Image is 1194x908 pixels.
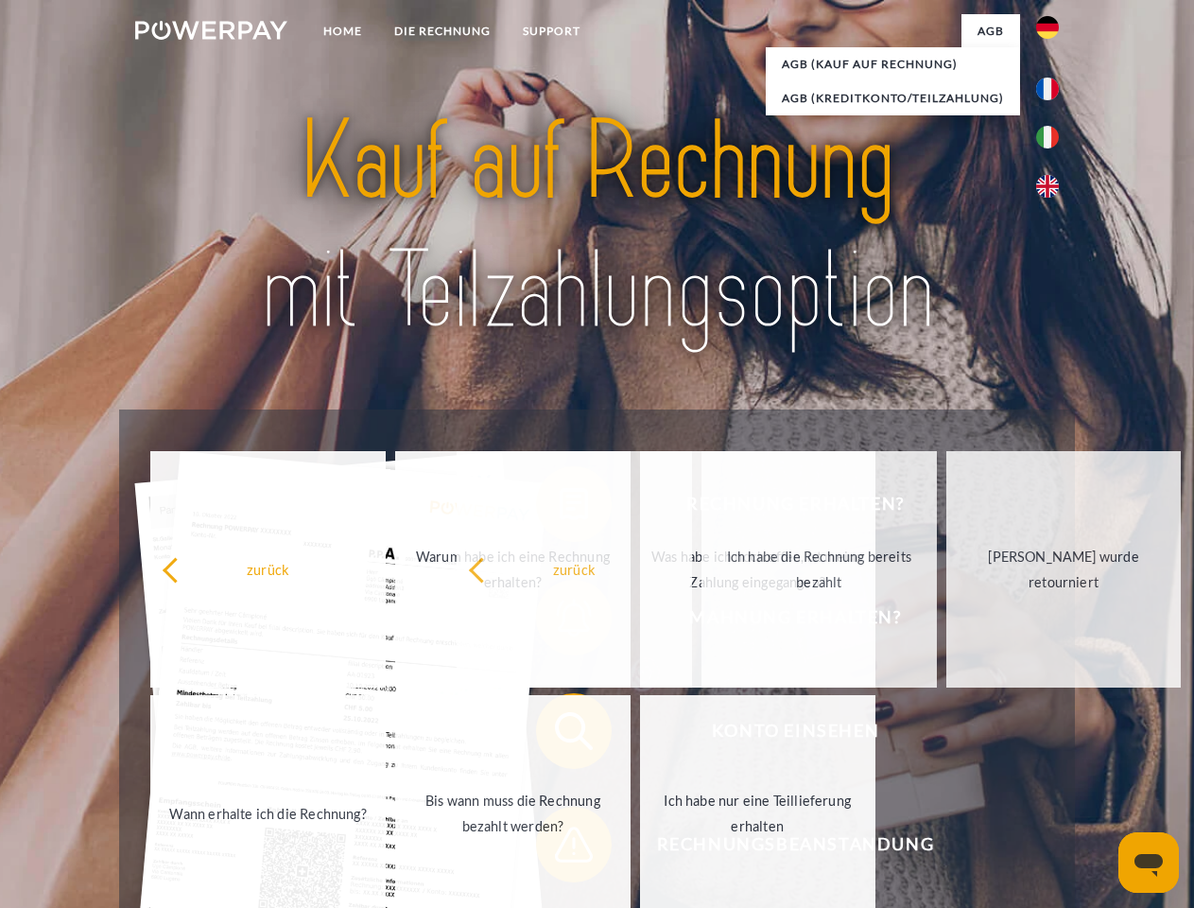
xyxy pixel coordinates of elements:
div: [PERSON_NAME] wurde retourniert [958,544,1170,595]
div: Ich habe nur eine Teillieferung erhalten [651,788,864,839]
iframe: Schaltfläche zum Öffnen des Messaging-Fensters [1118,832,1179,893]
img: fr [1036,78,1059,100]
div: zurück [162,556,374,582]
img: logo-powerpay-white.svg [135,21,287,40]
a: Home [307,14,378,48]
div: zurück [468,556,681,582]
div: Warum habe ich eine Rechnung erhalten? [407,544,619,595]
div: Bis wann muss die Rechnung bezahlt werden? [407,788,619,839]
img: title-powerpay_de.svg [181,91,1013,362]
a: AGB (Kauf auf Rechnung) [766,47,1020,81]
div: Wann erhalte ich die Rechnung? [162,800,374,826]
a: agb [961,14,1020,48]
a: AGB (Kreditkonto/Teilzahlung) [766,81,1020,115]
img: it [1036,126,1059,148]
img: de [1036,16,1059,39]
a: SUPPORT [507,14,597,48]
a: DIE RECHNUNG [378,14,507,48]
div: Ich habe die Rechnung bereits bezahlt [713,544,926,595]
img: en [1036,175,1059,198]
